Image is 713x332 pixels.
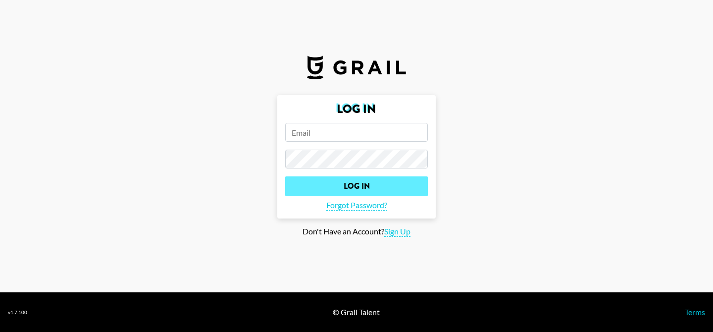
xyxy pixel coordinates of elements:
input: Email [285,123,428,142]
div: Don't Have an Account? [8,226,705,237]
div: © Grail Talent [333,307,380,317]
div: v 1.7.100 [8,309,27,316]
input: Log In [285,176,428,196]
span: Sign Up [384,226,410,237]
span: Forgot Password? [326,200,387,211]
a: Terms [685,307,705,317]
h2: Log In [285,103,428,115]
img: Grail Talent Logo [307,55,406,79]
